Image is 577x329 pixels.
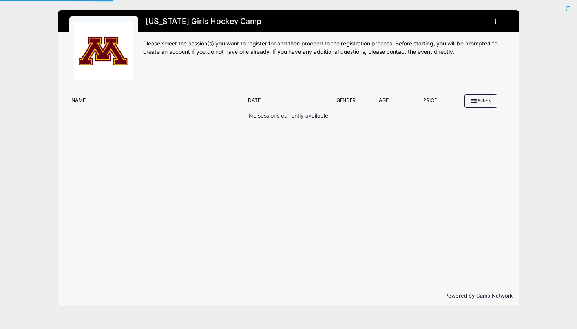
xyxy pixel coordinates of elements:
div: Name [68,97,244,108]
p: No sessions currently available [249,112,328,120]
div: Price [404,97,456,108]
h1: [US_STATE] Girls Hockey Camp [143,15,264,28]
img: logo [74,22,133,80]
button: Filters [464,94,497,107]
div: Date [244,97,328,108]
p: Powered by Camp Network [64,292,513,300]
div: Gender [328,97,363,108]
div: Please select the session(s) you want to register for and then proceed to the registration proces... [143,40,508,56]
div: Age [363,97,403,108]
